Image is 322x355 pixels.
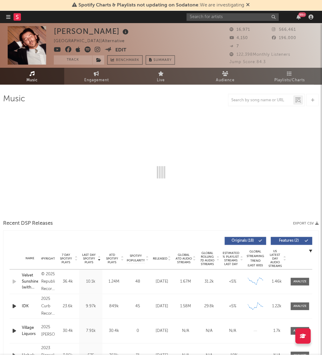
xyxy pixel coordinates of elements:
[268,304,286,310] div: 1.22k
[58,328,78,334] div: 30.4k
[41,324,55,339] div: 2025 [PERSON_NAME]
[81,253,97,264] span: Last Day Spotify Plays
[199,252,216,266] span: Global Rolling 7D Audio Streams
[275,239,303,243] span: Features ( 2 )
[64,68,129,85] a: Engagement
[271,237,312,245] button: Features(2)
[268,250,283,268] span: US Latest Day Audio Streams
[41,271,55,293] div: © 2025 Republic Records, a division of UMG Recordings, Inc.
[153,58,172,62] span: Summary
[258,68,322,85] a: Playlists/Charts
[299,12,306,17] div: 99 +
[199,279,220,285] div: 31.2k
[246,250,265,268] div: Global Streaming Trend (Last 60D)
[81,279,101,285] div: 10.1k
[107,55,143,65] a: Benchmark
[22,273,38,291] a: Velvet Sunshine (with [PERSON_NAME])
[104,328,124,334] div: 30.4k
[297,14,301,19] button: 99+
[78,3,244,8] span: : We are investigating
[78,3,198,8] span: Spotify Charts & Playlists not updating on Sodatone
[157,77,165,84] span: Live
[175,328,196,334] div: N/A
[127,304,149,310] div: 45
[37,257,55,261] span: Copyright
[272,36,296,40] span: 196,000
[193,68,257,85] a: Audience
[116,57,139,64] span: Benchmark
[268,279,286,285] div: 1.46k
[223,328,243,334] div: N/A
[230,60,266,64] span: Jump Score: 84.3
[146,55,175,65] button: Summary
[127,254,145,263] span: Spotify Popularity
[104,304,124,310] div: 849k
[84,77,109,84] span: Engagement
[22,325,38,337] a: Village Liquors
[199,304,220,310] div: 29.8k
[175,253,192,264] span: Global ATD Audio Streams
[3,220,53,228] span: Recent DSP Releases
[127,328,149,334] div: 0
[54,55,92,65] button: Track
[129,68,193,85] a: Live
[54,26,130,36] div: [PERSON_NAME]
[268,328,286,334] div: 1.7k
[230,28,250,32] span: 16,971
[104,253,120,264] span: ATD Spotify Plays
[272,28,296,32] span: 566,461
[246,3,250,8] span: Dismiss
[41,296,55,318] div: 2025 Curb Records, Inc.
[58,304,78,310] div: 23.6k
[104,279,124,285] div: 1.24M
[225,237,266,245] button: Originals(18)
[230,53,291,57] span: 122,398 Monthly Listeners
[22,256,38,261] div: Name
[199,328,220,334] div: N/A
[58,279,78,285] div: 36.4k
[230,36,248,40] span: 4,150
[81,304,101,310] div: 9.97k
[175,304,196,310] div: 1.58M
[187,13,279,21] input: Search for artists
[116,46,127,54] button: Edit
[175,279,196,285] div: 1.67M
[152,304,172,310] div: [DATE]
[152,328,172,334] div: [DATE]
[81,328,101,334] div: 7.91k
[216,77,235,84] span: Audience
[152,279,172,285] div: [DATE]
[223,252,240,266] span: Estimated % Playlist Streams Last Day
[229,98,293,103] input: Search by song name or URL
[229,239,257,243] span: Originals ( 18 )
[153,257,167,261] span: Released
[230,44,239,48] span: 7
[223,304,243,310] div: <5%
[223,279,243,285] div: <5%
[127,279,149,285] div: 48
[293,222,319,226] button: Export CSV
[22,304,38,310] a: IDK
[54,38,132,45] div: [GEOGRAPHIC_DATA] | Alternative
[275,77,305,84] span: Playlists/Charts
[26,77,38,84] span: Music
[58,253,74,264] span: 7 Day Spotify Plays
